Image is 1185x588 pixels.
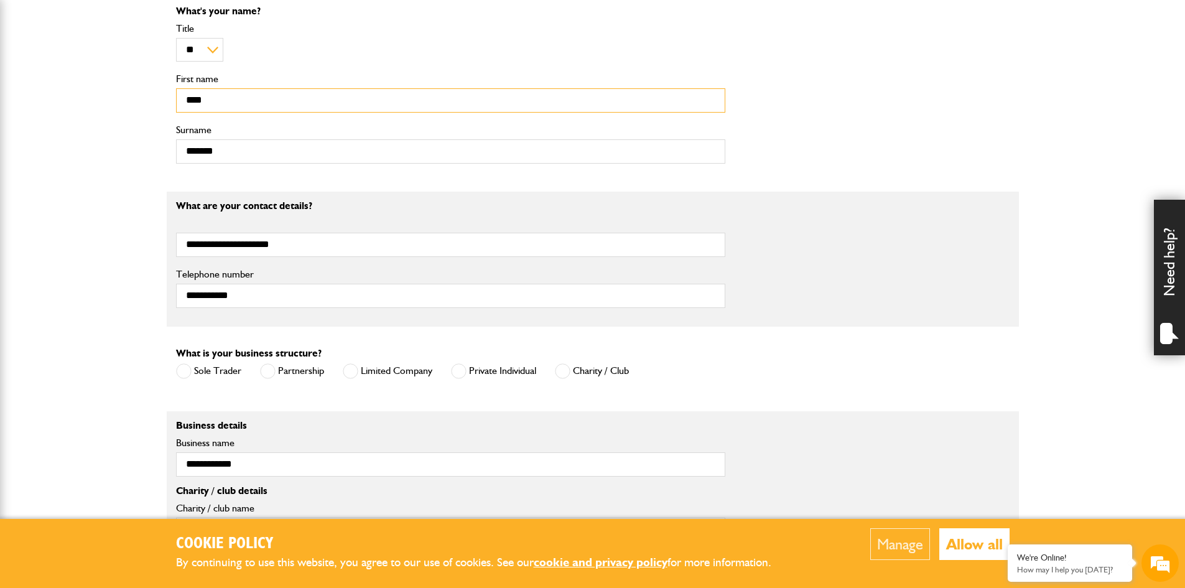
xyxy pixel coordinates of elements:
[870,528,930,560] button: Manage
[555,363,629,379] label: Charity / Club
[176,421,725,431] p: Business details
[176,74,725,84] label: First name
[176,553,792,572] p: By continuing to use this website, you agree to our use of cookies. See our for more information.
[65,70,209,86] div: Chat with us now
[176,486,725,496] p: Charity / club details
[176,201,725,211] p: What are your contact details?
[176,24,725,34] label: Title
[176,269,725,279] label: Telephone number
[176,6,725,16] p: What's your name?
[176,125,725,135] label: Surname
[260,363,324,379] label: Partnership
[1017,553,1123,563] div: We're Online!
[176,348,322,358] label: What is your business structure?
[176,534,792,554] h2: Cookie Policy
[176,363,241,379] label: Sole Trader
[534,555,667,569] a: cookie and privacy policy
[169,383,226,400] em: Start Chat
[16,225,227,373] textarea: Type your message and hit 'Enter'
[16,189,227,216] input: Enter your phone number
[204,6,234,36] div: Minimize live chat window
[16,152,227,179] input: Enter your email address
[176,503,725,513] label: Charity / club name
[451,363,536,379] label: Private Individual
[176,438,725,448] label: Business name
[1017,565,1123,574] p: How may I help you today?
[939,528,1010,560] button: Allow all
[21,69,52,86] img: d_20077148190_company_1631870298795_20077148190
[1154,200,1185,355] div: Need help?
[343,363,432,379] label: Limited Company
[16,115,227,142] input: Enter your last name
